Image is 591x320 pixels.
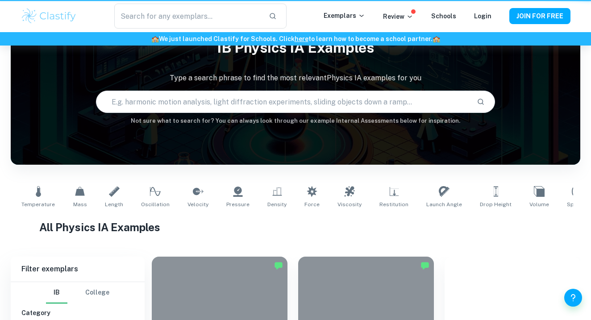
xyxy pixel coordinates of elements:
span: 🏫 [433,35,440,42]
h6: Filter exemplars [11,257,145,282]
div: Filter type choice [46,282,109,303]
a: here [295,35,308,42]
h1: All Physics IA Examples [39,219,552,235]
button: College [85,282,109,303]
span: Viscosity [337,200,362,208]
h6: Not sure what to search for? You can always look through our example Internal Assessments below f... [11,116,580,125]
h6: We just launched Clastify for Schools. Click to learn how to become a school partner. [2,34,589,44]
input: Search for any exemplars... [114,4,262,29]
span: Oscillation [141,200,170,208]
h6: Category [21,308,134,318]
span: Density [267,200,287,208]
img: Marked [274,261,283,270]
p: Type a search phrase to find the most relevant Physics IA examples for you [11,73,580,83]
p: Exemplars [324,11,365,21]
span: Launch Angle [426,200,462,208]
span: Volume [529,200,549,208]
a: Login [474,12,491,20]
h1: IB Physics IA examples [11,33,580,62]
span: Pressure [226,200,250,208]
img: Clastify logo [21,7,77,25]
span: Force [304,200,320,208]
span: Springs [567,200,587,208]
button: Search [473,94,488,109]
span: Mass [73,200,87,208]
p: Review [383,12,413,21]
span: Temperature [21,200,55,208]
span: 🏫 [151,35,159,42]
button: IB [46,282,67,303]
button: JOIN FOR FREE [509,8,570,24]
a: Schools [431,12,456,20]
img: Marked [420,261,429,270]
span: Length [105,200,123,208]
input: E.g. harmonic motion analysis, light diffraction experiments, sliding objects down a ramp... [96,89,469,114]
span: Restitution [379,200,408,208]
button: Help and Feedback [564,289,582,307]
span: Velocity [187,200,208,208]
span: Drop Height [480,200,512,208]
